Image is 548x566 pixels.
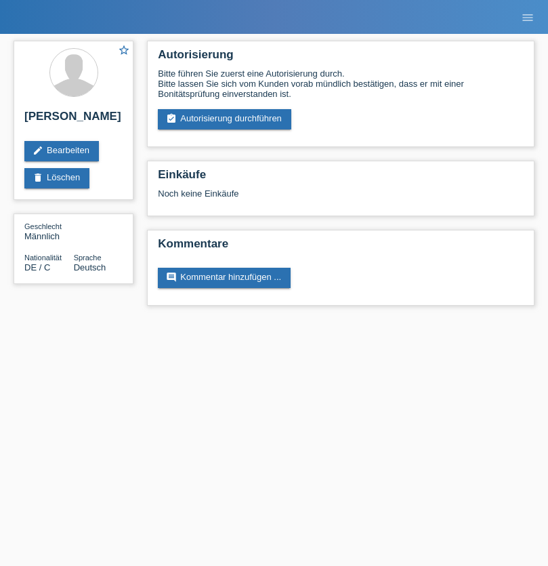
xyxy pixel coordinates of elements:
[24,110,123,130] h2: [PERSON_NAME]
[24,254,62,262] span: Nationalität
[74,254,102,262] span: Sprache
[158,188,524,209] div: Noch keine Einkäufe
[118,44,130,58] a: star_border
[74,262,106,272] span: Deutsch
[158,268,291,288] a: commentKommentar hinzufügen ...
[166,272,177,283] i: comment
[158,168,524,188] h2: Einkäufe
[158,48,524,68] h2: Autorisierung
[33,172,43,183] i: delete
[24,168,89,188] a: deleteLöschen
[158,237,524,258] h2: Kommentare
[24,222,62,230] span: Geschlecht
[158,109,291,129] a: assignment_turned_inAutorisierung durchführen
[118,44,130,56] i: star_border
[33,145,43,156] i: edit
[514,13,541,21] a: menu
[24,141,99,161] a: editBearbeiten
[521,11,534,24] i: menu
[24,262,50,272] span: Deutschland / C / 01.03.2021
[166,113,177,124] i: assignment_turned_in
[158,68,524,99] div: Bitte führen Sie zuerst eine Autorisierung durch. Bitte lassen Sie sich vom Kunden vorab mündlich...
[24,221,74,241] div: Männlich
